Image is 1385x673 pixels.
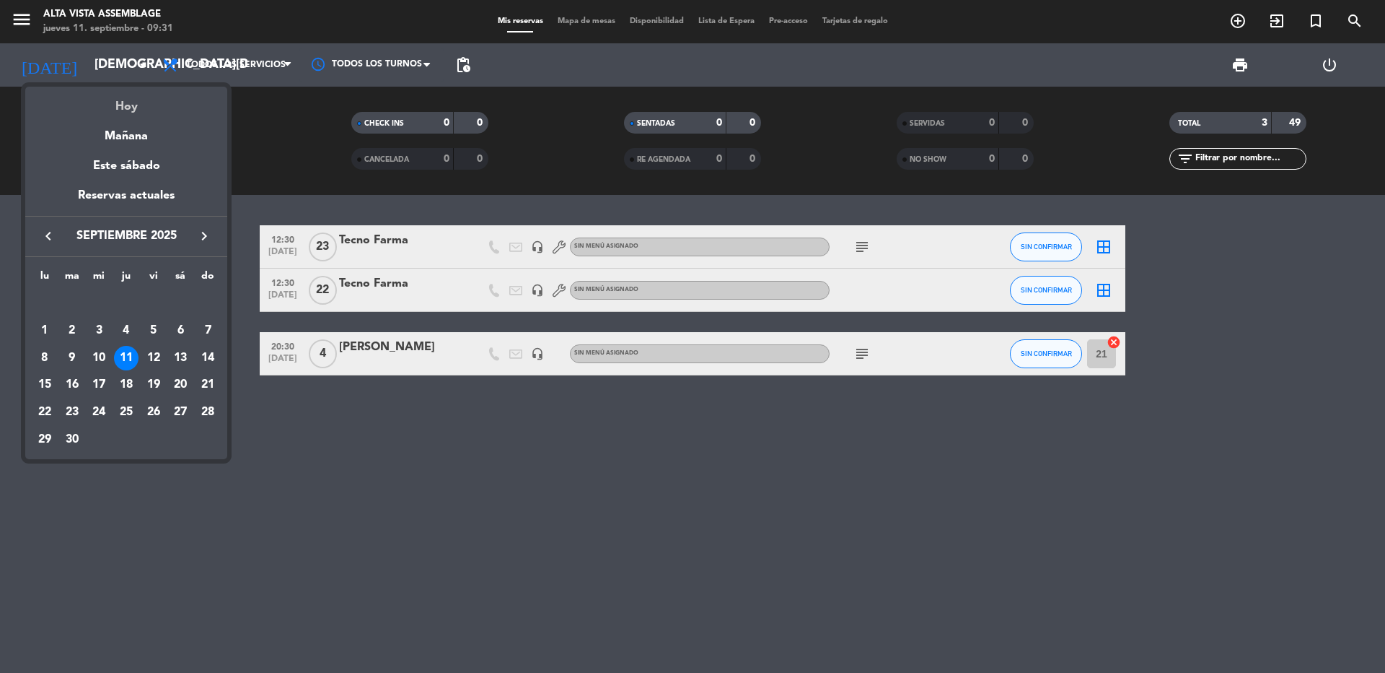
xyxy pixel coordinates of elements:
th: jueves [113,268,140,290]
div: 3 [87,318,111,343]
td: 30 de septiembre de 2025 [58,426,86,453]
td: 27 de septiembre de 2025 [167,399,195,426]
i: keyboard_arrow_left [40,227,57,245]
div: 25 [114,400,138,425]
td: 21 de septiembre de 2025 [194,371,221,399]
div: 14 [195,346,220,370]
div: Hoy [25,87,227,116]
div: 27 [168,400,193,425]
td: 5 de septiembre de 2025 [140,317,167,344]
div: 19 [141,373,166,397]
span: septiembre 2025 [61,227,191,246]
td: 14 de septiembre de 2025 [194,344,221,372]
div: 15 [32,373,57,397]
td: 4 de septiembre de 2025 [113,317,140,344]
div: 7 [195,318,220,343]
td: 6 de septiembre de 2025 [167,317,195,344]
div: 13 [168,346,193,370]
td: 24 de septiembre de 2025 [85,399,113,426]
td: 3 de septiembre de 2025 [85,317,113,344]
td: 20 de septiembre de 2025 [167,371,195,399]
td: 11 de septiembre de 2025 [113,344,140,372]
div: 6 [168,318,193,343]
td: 19 de septiembre de 2025 [140,371,167,399]
td: 10 de septiembre de 2025 [85,344,113,372]
div: 28 [195,400,220,425]
div: 23 [60,400,84,425]
td: SEP. [31,290,221,317]
div: 8 [32,346,57,370]
div: 10 [87,346,111,370]
td: 1 de septiembre de 2025 [31,317,58,344]
div: 9 [60,346,84,370]
td: 12 de septiembre de 2025 [140,344,167,372]
div: 20 [168,373,193,397]
button: keyboard_arrow_left [35,227,61,246]
div: 24 [87,400,111,425]
td: 8 de septiembre de 2025 [31,344,58,372]
div: 17 [87,373,111,397]
div: 26 [141,400,166,425]
th: sábado [167,268,195,290]
div: 2 [60,318,84,343]
th: viernes [140,268,167,290]
td: 16 de septiembre de 2025 [58,371,86,399]
td: 26 de septiembre de 2025 [140,399,167,426]
td: 22 de septiembre de 2025 [31,399,58,426]
div: 29 [32,427,57,452]
td: 15 de septiembre de 2025 [31,371,58,399]
td: 23 de septiembre de 2025 [58,399,86,426]
div: Mañana [25,116,227,146]
td: 17 de septiembre de 2025 [85,371,113,399]
div: 30 [60,427,84,452]
td: 18 de septiembre de 2025 [113,371,140,399]
div: 5 [141,318,166,343]
th: miércoles [85,268,113,290]
div: Reservas actuales [25,186,227,216]
div: 4 [114,318,138,343]
div: 1 [32,318,57,343]
th: domingo [194,268,221,290]
td: 7 de septiembre de 2025 [194,317,221,344]
td: 13 de septiembre de 2025 [167,344,195,372]
th: lunes [31,268,58,290]
div: Este sábado [25,146,227,186]
i: keyboard_arrow_right [195,227,213,245]
td: 28 de septiembre de 2025 [194,399,221,426]
td: 29 de septiembre de 2025 [31,426,58,453]
div: 16 [60,373,84,397]
div: 22 [32,400,57,425]
td: 2 de septiembre de 2025 [58,317,86,344]
div: 18 [114,373,138,397]
th: martes [58,268,86,290]
td: 9 de septiembre de 2025 [58,344,86,372]
button: keyboard_arrow_right [191,227,217,246]
div: 11 [114,346,138,370]
div: 12 [141,346,166,370]
td: 25 de septiembre de 2025 [113,399,140,426]
div: 21 [195,373,220,397]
